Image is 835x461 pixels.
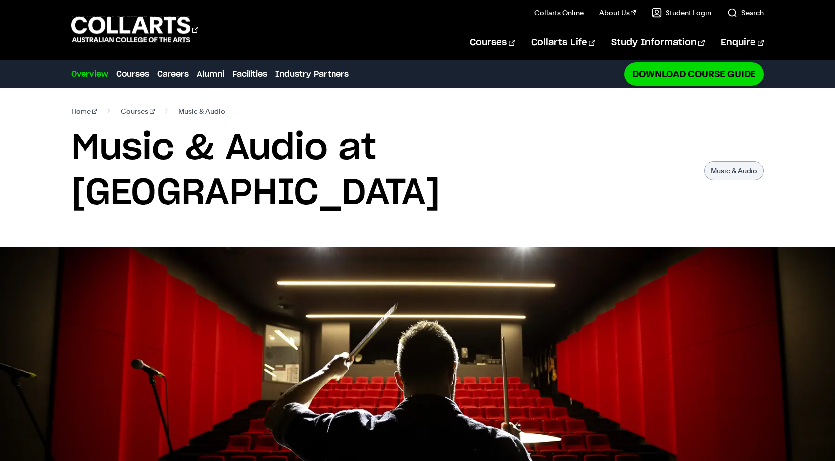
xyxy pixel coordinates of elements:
a: Download Course Guide [624,62,764,85]
a: Courses [121,104,155,118]
a: Study Information [611,26,705,59]
a: Facilities [232,68,267,80]
a: Collarts Online [534,8,584,18]
a: Collarts Life [531,26,595,59]
a: Search [727,8,764,18]
a: Overview [71,68,108,80]
span: Music & Audio [178,104,225,118]
a: About Us [599,8,636,18]
a: Courses [116,68,149,80]
div: Go to homepage [71,15,198,44]
a: Careers [157,68,189,80]
a: Student Login [652,8,711,18]
a: Courses [470,26,515,59]
a: Industry Partners [275,68,349,80]
a: Enquire [721,26,764,59]
p: Music & Audio [704,161,764,180]
h1: Music & Audio at [GEOGRAPHIC_DATA] [71,126,694,216]
a: Home [71,104,97,118]
a: Alumni [197,68,224,80]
